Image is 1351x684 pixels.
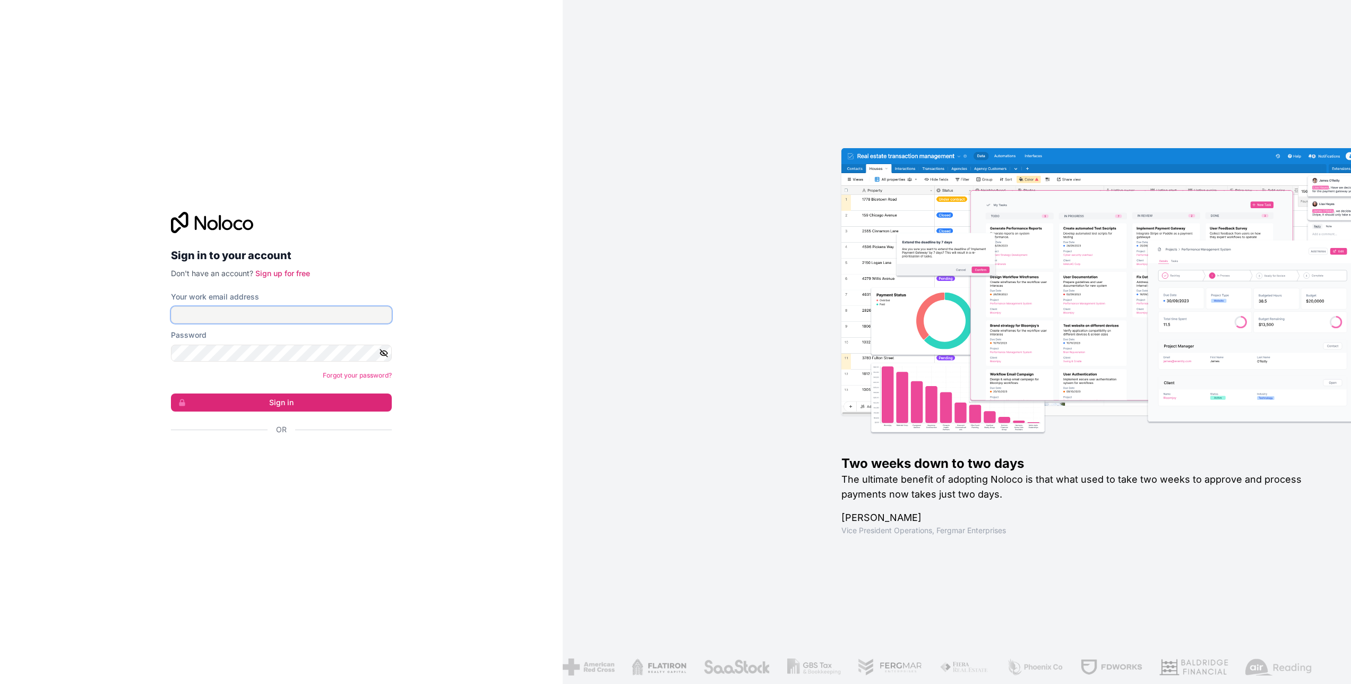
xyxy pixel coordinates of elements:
img: /assets/fergmar-CudnrXN5.png [827,659,891,676]
span: Or [276,424,287,435]
img: /assets/baldridge-DxmPIwAm.png [1128,659,1197,676]
img: /assets/fiera-fwj2N5v4.png [908,659,958,676]
img: /assets/airreading-FwAmRzSr.png [1214,659,1281,676]
img: /assets/american-red-cross-BAupjrZR.png [531,659,583,676]
a: Sign up for free [255,269,310,278]
img: /assets/phoenix-BREaitsQ.png [975,659,1032,676]
span: Don't have an account? [171,269,253,278]
iframe: Sign in with Google Button [166,447,389,470]
img: /assets/saastock-C6Zbiodz.png [672,659,739,676]
input: Password [171,345,392,362]
input: Email address [171,306,392,323]
img: /assets/fdworks-Bi04fVtw.png [1049,659,1111,676]
h2: The ultimate benefit of adopting Noloco is that what used to take two weeks to approve and proces... [841,472,1317,502]
h1: Vice President Operations , Fergmar Enterprises [841,525,1317,536]
label: Your work email address [171,292,259,302]
img: /assets/flatiron-C8eUkumj.png [600,659,656,676]
h1: Two weeks down to two days [841,455,1317,472]
h2: Sign in to your account [171,246,392,265]
img: /assets/gbstax-C-GtDUiK.png [756,659,810,676]
a: Forgot your password? [323,371,392,379]
button: Sign in [171,394,392,412]
label: Password [171,330,206,340]
h1: [PERSON_NAME] [841,510,1317,525]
